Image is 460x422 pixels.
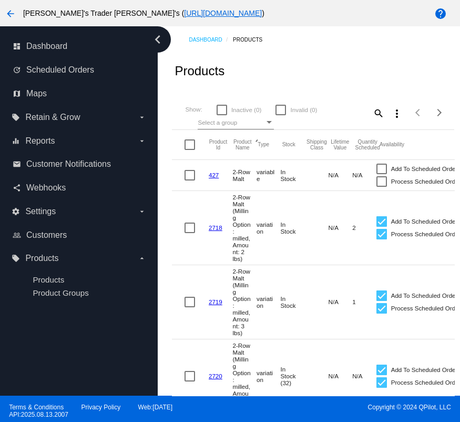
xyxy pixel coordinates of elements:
i: settings [12,207,20,216]
mat-cell: 2-Row Malt [232,166,257,185]
mat-cell: N/A [329,169,353,181]
span: Invalid (0) [290,104,317,116]
button: Next page [429,102,450,123]
mat-cell: 2-Row Malt (Milling Option: milled, Amount: 5 lbs) [232,339,257,413]
a: 2720 [209,373,222,379]
i: arrow_drop_down [138,137,146,145]
i: share [13,184,21,192]
button: Change sorting for ProductName [233,139,251,150]
span: Add To Scheduled Order [391,163,458,175]
a: email Customer Notifications [13,156,146,173]
mat-cell: N/A [329,296,353,308]
i: local_offer [12,254,20,263]
mat-icon: arrow_back [4,7,17,20]
i: arrow_drop_down [138,207,146,216]
a: people_outline Customers [13,227,146,244]
span: Products [25,254,58,263]
a: [URL][DOMAIN_NAME] [184,9,262,17]
button: Change sorting for ExternalId [209,139,227,150]
a: Privacy Policy [81,404,121,411]
span: Scheduled Orders [26,65,94,75]
span: Webhooks [26,183,66,193]
i: dashboard [13,42,21,51]
span: Retain & Grow [25,113,80,122]
i: local_offer [12,113,20,122]
mat-cell: 2 [352,222,376,234]
a: Web:[DATE] API:2025.08.13.2007 [9,404,172,418]
button: Change sorting for LifetimeValue [331,139,349,150]
mat-cell: N/A [352,169,376,181]
i: map [13,89,21,98]
span: Copyright © 2024 QPilot, LLC [239,404,451,411]
a: Dashboard [189,32,233,48]
a: map Maps [13,85,146,102]
mat-icon: search [372,105,384,121]
a: Product Groups [33,288,88,297]
i: email [13,160,21,168]
i: people_outline [13,231,21,239]
a: dashboard Dashboard [13,38,146,55]
span: Inactive (0) [231,104,261,116]
button: Change sorting for QuantityScheduled [355,139,380,150]
button: Change sorting for ShippingClass [306,139,327,150]
mat-cell: In Stock (32) [281,363,305,389]
mat-cell: N/A [352,370,376,382]
i: chevron_left [149,31,166,48]
button: Change sorting for StockLevel [282,142,295,148]
span: Add To Scheduled Order [391,364,458,376]
a: 427 [209,172,219,178]
a: update Scheduled Orders [13,62,146,78]
mat-cell: variable [257,166,281,185]
a: Products [233,32,272,48]
span: Add To Scheduled Order [391,215,458,228]
mat-cell: variation [257,293,281,312]
span: Customer Notifications [26,159,111,169]
span: Customers [26,230,67,240]
span: Add To Scheduled Order [391,289,458,302]
mat-cell: In Stock [281,293,305,312]
a: Products [33,275,64,284]
mat-cell: 1 [352,296,376,308]
i: update [13,66,21,74]
mat-cell: In Stock [281,166,305,185]
i: arrow_drop_down [138,254,146,263]
mat-cell: variation [257,218,281,237]
mat-cell: 2-Row Malt (Milling Option: milled, Amount: 3 lbs) [232,265,257,339]
button: Previous page [408,102,429,123]
button: Change sorting for ProductType [258,142,269,148]
span: Maps [26,89,47,98]
a: 2719 [209,298,222,305]
i: arrow_drop_down [138,113,146,122]
span: Settings [25,207,56,216]
mat-icon: help [434,7,447,20]
span: Reports [25,136,55,146]
mat-cell: 2-Row Malt (Milling Option: milled, Amount: 2 lbs) [232,191,257,265]
mat-cell: variation [257,367,281,386]
mat-icon: more_vert [391,107,403,120]
i: equalizer [12,137,20,145]
span: Show: [185,106,202,113]
mat-select: Select a group [198,116,274,129]
span: [PERSON_NAME]'s Trader [PERSON_NAME]'s ( ) [23,9,264,17]
span: Dashboard [26,42,67,51]
mat-cell: N/A [329,222,353,234]
a: 2718 [209,224,222,231]
a: share Webhooks [13,179,146,196]
mat-cell: In Stock [281,218,305,237]
a: Terms & Conditions [9,404,64,411]
h2: Products [175,64,224,78]
span: Select a group [198,119,237,126]
mat-cell: N/A [329,370,353,382]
